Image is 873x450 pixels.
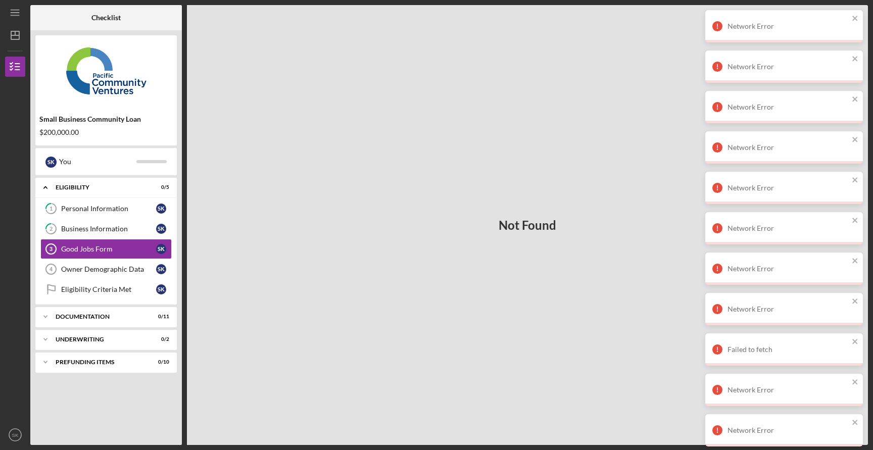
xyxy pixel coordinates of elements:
div: Network Error [727,103,849,111]
div: Small Business Community Loan [39,115,173,123]
tspan: 4 [50,266,53,272]
div: Network Error [727,224,849,232]
div: Eligibility Criteria Met [61,285,156,293]
div: You [59,153,136,170]
button: close [852,55,859,64]
div: Personal Information [61,205,156,213]
div: Failed to fetch [727,345,849,354]
a: Eligibility Criteria MetSK [40,279,172,299]
div: Good Jobs Form [61,245,156,253]
div: Prefunding Items [56,359,144,365]
div: S K [156,244,166,254]
div: Eligibility [56,184,144,190]
div: S K [156,284,166,294]
button: close [852,14,859,24]
button: close [852,257,859,266]
div: Network Error [727,63,849,71]
button: SK [5,425,25,445]
tspan: 1 [50,206,53,212]
div: 0 / 10 [151,359,169,365]
tspan: 3 [50,246,53,252]
text: SK [12,432,19,438]
button: close [852,297,859,307]
div: Network Error [727,184,849,192]
div: S K [45,157,57,168]
div: $200,000.00 [39,128,173,136]
a: 2Business InformationSK [40,219,172,239]
button: close [852,378,859,387]
div: Network Error [727,265,849,273]
button: close [852,176,859,185]
div: Network Error [727,22,849,30]
a: 3Good Jobs FormSK [40,239,172,259]
div: Network Error [727,143,849,152]
a: 4Owner Demographic DataSK [40,259,172,279]
button: close [852,216,859,226]
div: Network Error [727,426,849,434]
div: Business Information [61,225,156,233]
div: Underwriting [56,336,144,342]
div: S K [156,224,166,234]
button: close [852,95,859,105]
div: 0 / 11 [151,314,169,320]
button: close [852,135,859,145]
div: 0 / 5 [151,184,169,190]
div: S K [156,204,166,214]
tspan: 2 [50,226,53,232]
div: S K [156,264,166,274]
img: Product logo [35,40,177,101]
div: Network Error [727,305,849,313]
button: close [852,337,859,347]
a: 1Personal InformationSK [40,198,172,219]
div: Owner Demographic Data [61,265,156,273]
div: Documentation [56,314,144,320]
b: Checklist [91,14,121,22]
button: close [852,418,859,428]
h3: Not Found [499,218,556,232]
div: 0 / 2 [151,336,169,342]
div: Network Error [727,386,849,394]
